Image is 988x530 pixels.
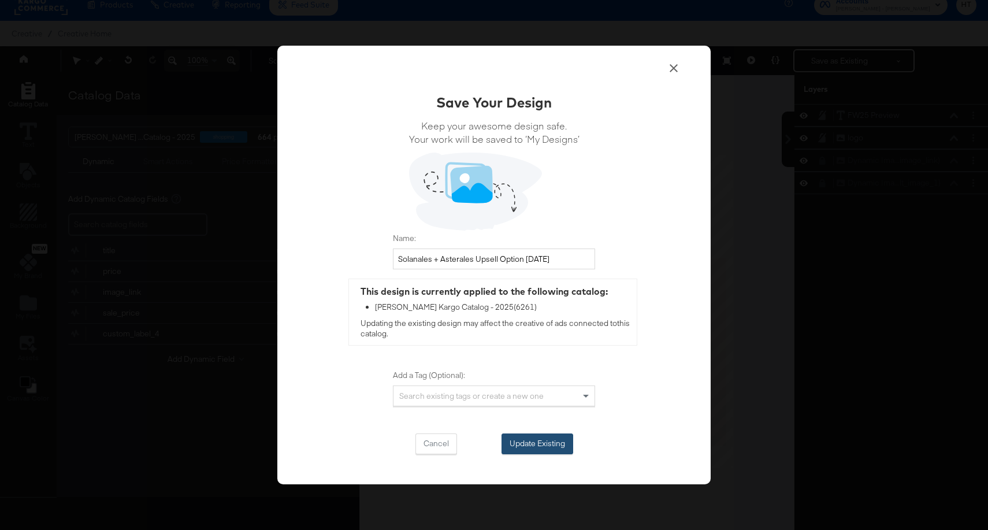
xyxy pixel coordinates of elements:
div: [PERSON_NAME] Kargo Catalog - 2025 ( 6261 ) [375,302,631,313]
div: Updating the existing design may affect the creative of ads connected to this catalog . [349,279,637,345]
span: Your work will be saved to ‘My Designs’ [409,132,580,146]
div: Save Your Design [436,92,552,112]
label: Name: [393,233,595,244]
button: Update Existing [502,433,573,454]
span: Keep your awesome design safe. [409,119,580,132]
div: This design is currently applied to the following catalog: [361,285,631,298]
button: Cancel [415,433,457,454]
div: Search existing tags or create a new one [393,386,595,406]
label: Add a Tag (Optional): [393,370,595,381]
